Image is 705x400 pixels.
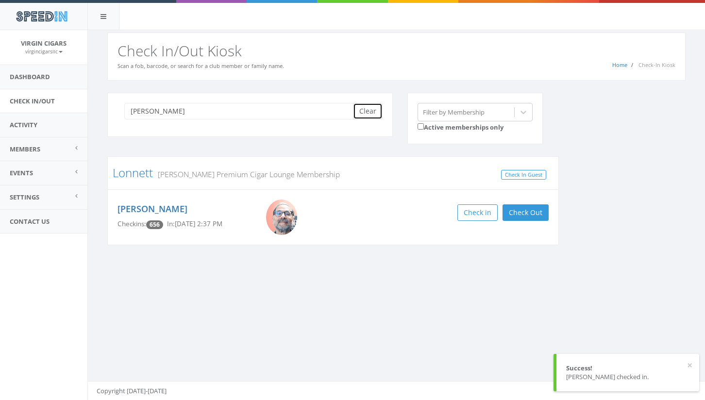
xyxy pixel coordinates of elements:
[117,219,146,228] span: Checkins:
[153,169,340,180] small: [PERSON_NAME] Premium Cigar Lounge Membership
[353,103,383,119] button: Clear
[457,204,498,221] button: Check in
[566,372,689,382] div: [PERSON_NAME] checked in.
[124,103,360,119] input: Search a name to check in
[146,220,163,229] span: Checkin count
[25,47,63,55] a: virgincigarsllc
[117,43,675,59] h2: Check In/Out Kiosk
[10,193,39,201] span: Settings
[266,200,297,235] img: Frank.jpg
[423,107,485,117] div: Filter by Membership
[167,219,222,228] span: In: [DATE] 2:37 PM
[10,217,50,226] span: Contact Us
[117,62,284,69] small: Scan a fob, barcode, or search for a club member or family name.
[418,123,424,130] input: Active memberships only
[501,170,546,180] a: Check In Guest
[10,168,33,177] span: Events
[11,7,72,25] img: speedin_logo.png
[21,39,67,48] span: Virgin Cigars
[638,61,675,68] span: Check-In Kiosk
[113,165,153,181] a: Lonnett
[503,204,549,221] button: Check Out
[117,203,187,215] a: [PERSON_NAME]
[418,121,504,132] label: Active memberships only
[25,48,63,55] small: virgincigarsllc
[566,364,689,373] div: Success!
[612,61,627,68] a: Home
[687,361,692,370] button: ×
[10,145,40,153] span: Members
